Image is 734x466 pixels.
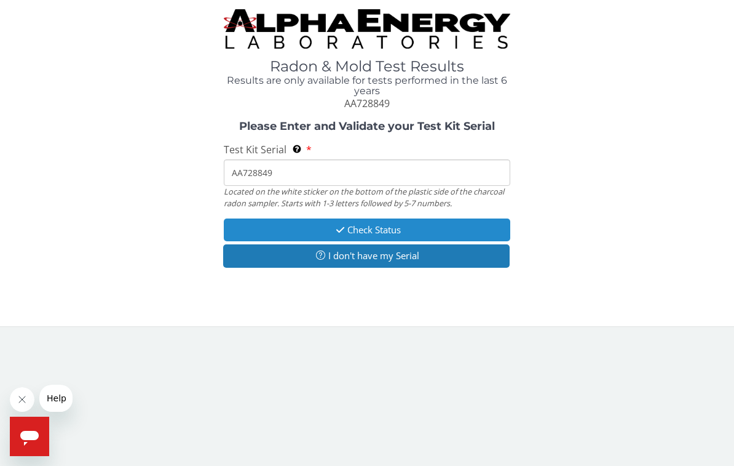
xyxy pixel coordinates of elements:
h1: Radon & Mold Test Results [224,58,510,74]
strong: Please Enter and Validate your Test Kit Serial [239,119,495,133]
iframe: Button to launch messaging window [10,417,49,456]
span: AA728849 [344,97,390,110]
button: I don't have my Serial [223,244,510,267]
button: Check Status [224,219,510,241]
img: TightCrop.jpg [224,9,510,49]
h4: Results are only available for tests performed in the last 6 years [224,75,510,97]
span: Test Kit Serial [224,143,286,156]
iframe: Message from company [39,385,73,412]
iframe: Close message [10,387,34,412]
div: Located on the white sticker on the bottom of the plastic side of the charcoal radon sampler. Sta... [224,186,510,209]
